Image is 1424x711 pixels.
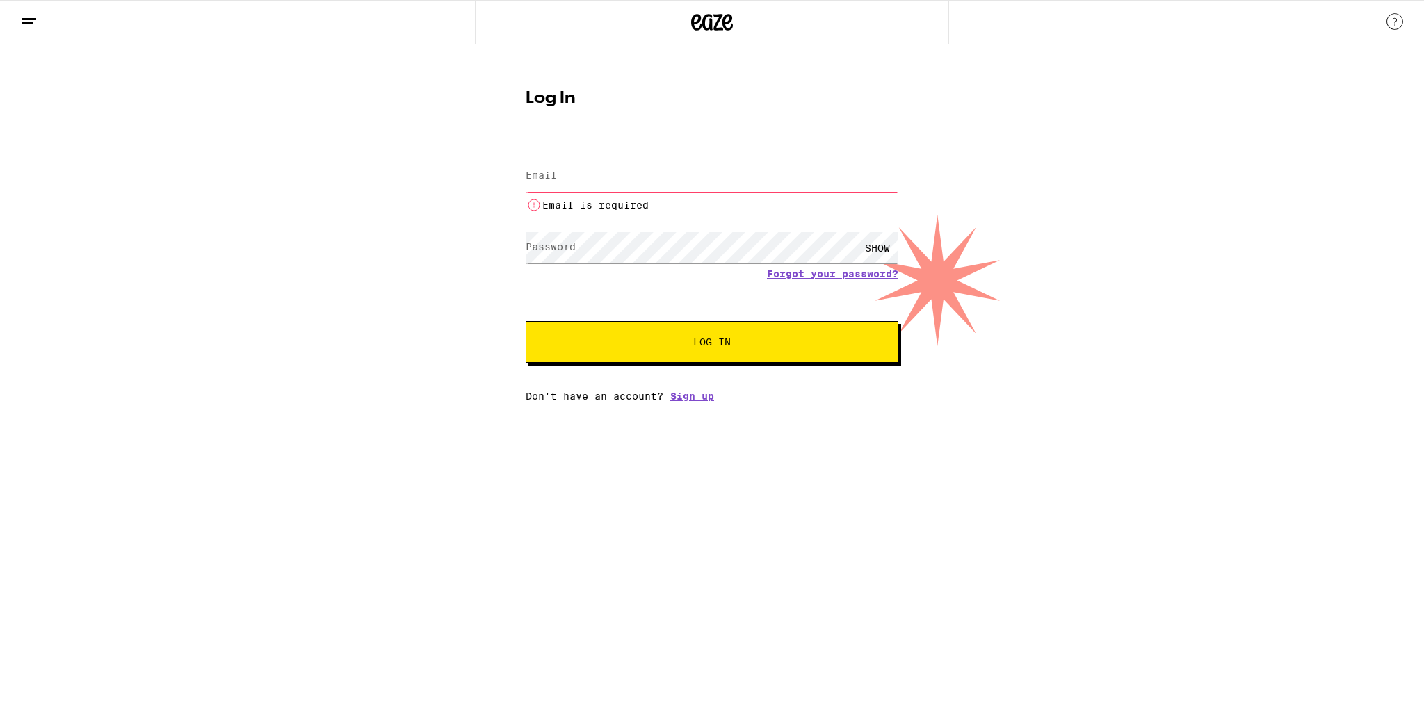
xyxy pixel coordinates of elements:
label: Email [526,170,557,181]
h1: Log In [526,90,898,107]
span: Hi. Need any help? [8,10,100,21]
label: Password [526,241,576,252]
div: Don't have an account? [526,391,898,402]
a: Forgot your password? [767,268,898,279]
button: Log In [526,321,898,363]
span: Log In [693,337,731,347]
a: Sign up [670,391,714,402]
li: Email is required [526,197,898,213]
input: Email [526,161,898,192]
div: SHOW [857,232,898,263]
